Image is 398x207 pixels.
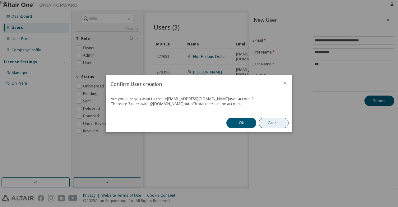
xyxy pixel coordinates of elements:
[226,118,256,128] button: Ok
[259,118,289,128] button: Cancel
[106,75,277,93] h2: Confirm User creation
[111,96,287,101] div: Are you sure you want to create [EMAIL_ADDRESS][DOMAIN_NAME] user account?
[282,80,287,85] button: close
[111,101,287,106] div: There are 3 users with @ [DOMAIN_NAME] out of 3 total users in the account.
